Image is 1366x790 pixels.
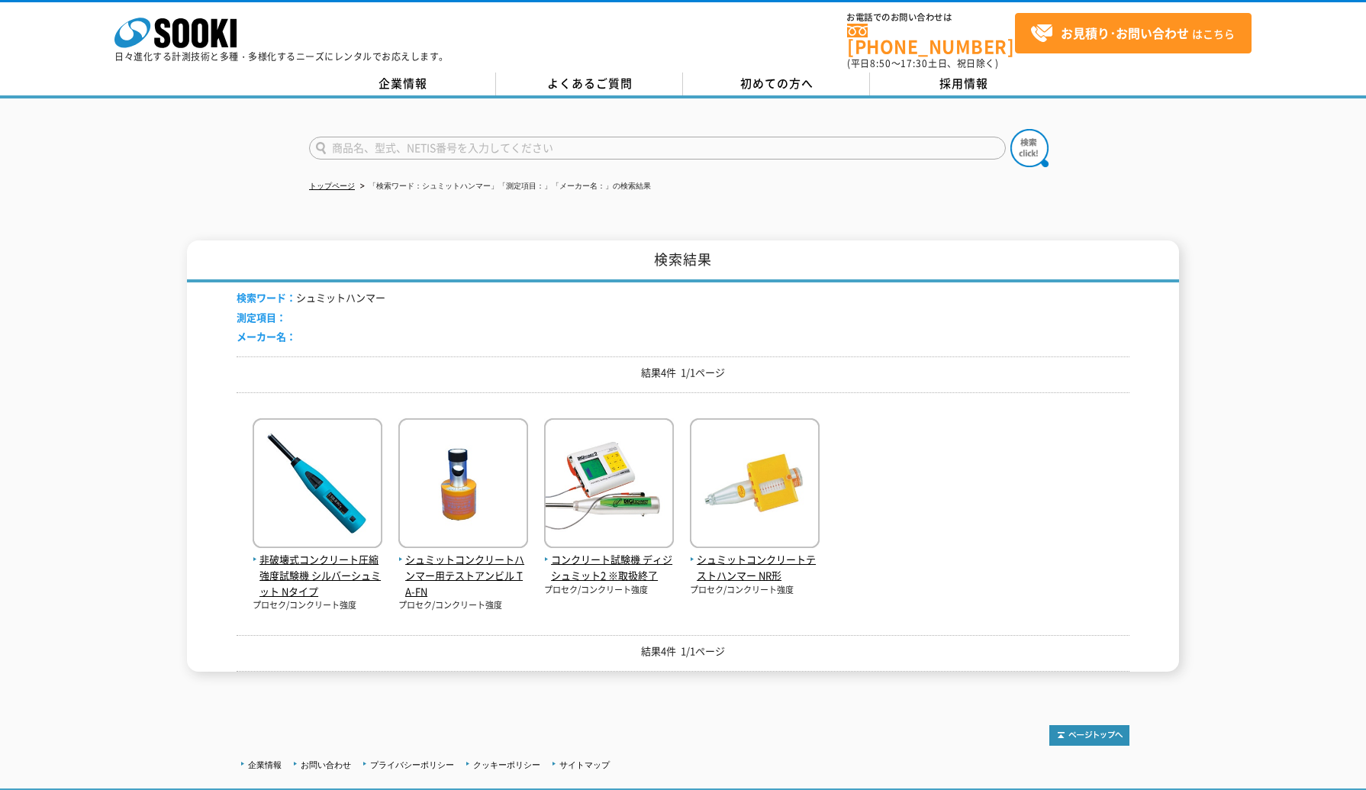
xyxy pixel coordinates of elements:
[496,73,683,95] a: よくあるご質問
[248,760,282,769] a: 企業情報
[309,137,1006,160] input: 商品名、型式、NETIS番号を入力してください
[237,290,385,306] li: シュミットハンマー
[114,52,449,61] p: 日々進化する計測技術と多種・多様化するニーズにレンタルでお応えします。
[740,75,813,92] span: 初めての方へ
[398,599,528,612] p: プロセク/コンクリート強度
[1061,24,1189,42] strong: お見積り･お問い合わせ
[1010,129,1049,167] img: btn_search.png
[398,552,528,599] span: シュミットコンクリートハンマー用テストアンビル TA-FN
[690,584,820,597] p: プロセク/コンクリート強度
[237,643,1129,659] p: 結果4件 1/1ページ
[690,536,820,583] a: シュミットコンクリートテストハンマー NR形
[544,552,674,584] span: コンクリート試験機 ディジシュミット2 ※取扱終了
[1049,725,1129,746] img: トップページへ
[544,418,674,552] img: ディジシュミット2 ※取扱終了
[187,240,1179,282] h1: 検索結果
[544,584,674,597] p: プロセク/コンクリート強度
[1030,22,1235,45] span: はこちら
[544,536,674,583] a: コンクリート試験機 ディジシュミット2 ※取扱終了
[559,760,610,769] a: サイトマップ
[253,552,382,599] span: 非破壊式コンクリート圧縮強度試験機 シルバーシュミット Nタイプ
[237,310,286,324] span: 測定項目：
[398,418,528,552] img: TA-FN
[301,760,351,769] a: お問い合わせ
[253,418,382,552] img: シルバーシュミット Nタイプ
[847,56,998,70] span: (平日 ～ 土日、祝日除く)
[900,56,928,70] span: 17:30
[237,329,296,343] span: メーカー名：
[370,760,454,769] a: プライバシーポリシー
[690,552,820,584] span: シュミットコンクリートテストハンマー NR形
[309,73,496,95] a: 企業情報
[847,13,1015,22] span: お電話でのお問い合わせは
[253,536,382,599] a: 非破壊式コンクリート圧縮強度試験機 シルバーシュミット Nタイプ
[237,365,1129,381] p: 結果4件 1/1ページ
[237,290,296,305] span: 検索ワード：
[473,760,540,769] a: クッキーポリシー
[357,179,651,195] li: 「検索ワード：シュミットハンマー」「測定項目：」「メーカー名：」の検索結果
[870,56,891,70] span: 8:50
[690,418,820,552] img: NR形
[683,73,870,95] a: 初めての方へ
[847,24,1015,55] a: [PHONE_NUMBER]
[398,536,528,599] a: シュミットコンクリートハンマー用テストアンビル TA-FN
[1015,13,1252,53] a: お見積り･お問い合わせはこちら
[309,182,355,190] a: トップページ
[870,73,1057,95] a: 採用情報
[253,599,382,612] p: プロセク/コンクリート強度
